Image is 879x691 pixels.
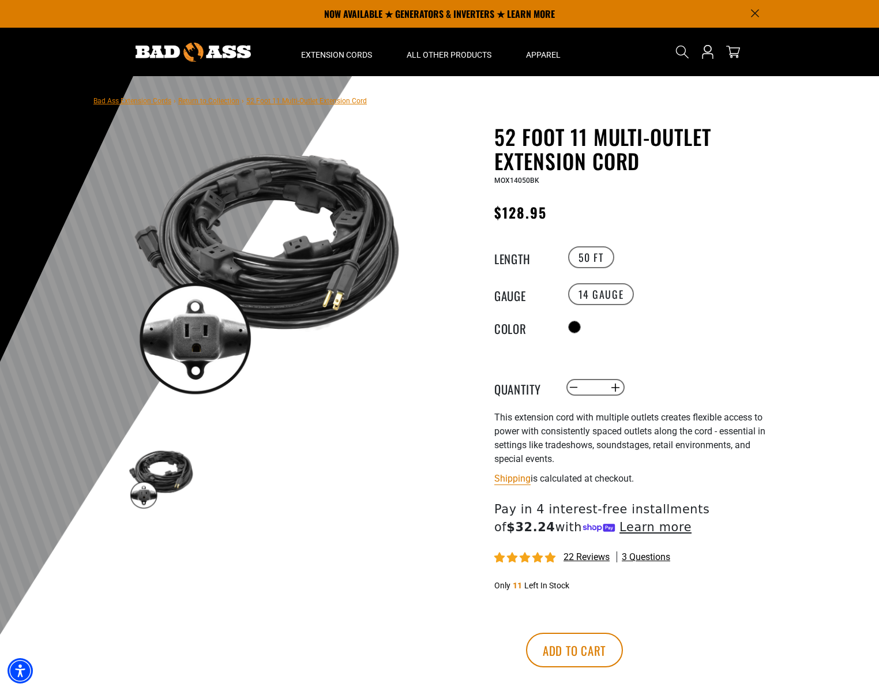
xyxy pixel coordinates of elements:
summary: All Other Products [389,28,509,76]
a: Shipping [494,473,531,484]
span: Apparel [526,50,561,60]
button: Add to cart [526,633,623,667]
span: All Other Products [407,50,491,60]
span: 3 questions [622,551,670,564]
legend: Length [494,250,552,265]
span: 4.95 stars [494,553,558,564]
span: 11 [513,581,522,590]
legend: Color [494,320,552,335]
div: is calculated at checkout. [494,471,777,486]
span: › [242,97,244,105]
label: 50 FT [568,246,614,268]
a: cart [724,45,742,59]
span: Only [494,581,510,590]
label: Quantity [494,380,552,395]
span: MOX14050BK [494,176,539,185]
nav: breadcrumbs [93,93,367,107]
summary: Apparel [509,28,578,76]
img: black [127,127,405,405]
a: Open this option [698,28,717,76]
span: Extension Cords [301,50,372,60]
span: $128.95 [494,202,547,223]
h1: 52 Foot 11 Multi-Outlet Extension Cord [494,125,777,173]
legend: Gauge [494,287,552,302]
img: Bad Ass Extension Cords [136,43,251,62]
span: This extension cord with multiple outlets creates flexible access to power with consistently spac... [494,412,765,464]
span: 22 reviews [564,551,610,562]
summary: Extension Cords [284,28,389,76]
a: Return to Collection [178,97,239,105]
label: 14 Gauge [568,283,634,305]
img: black [127,444,194,511]
span: 52 Foot 11 Multi-Outlet Extension Cord [246,97,367,105]
span: › [174,97,176,105]
div: Accessibility Menu [7,658,33,684]
summary: Search [673,43,692,61]
a: Bad Ass Extension Cords [93,97,171,105]
span: Left In Stock [524,581,569,590]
